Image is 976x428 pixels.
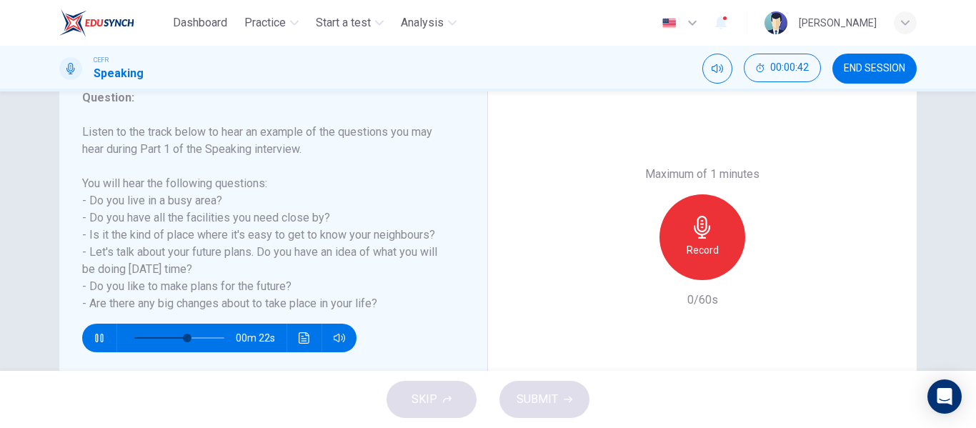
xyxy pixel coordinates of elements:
[244,14,286,31] span: Practice
[799,14,877,31] div: [PERSON_NAME]
[687,292,718,309] h6: 0/60s
[59,9,167,37] a: EduSynch logo
[844,63,905,74] span: END SESSION
[82,124,447,312] h6: Listen to the track below to hear an example of the questions you may hear during Part 1 of the S...
[173,14,227,31] span: Dashboard
[59,9,134,37] img: EduSynch logo
[401,14,444,31] span: Analysis
[395,10,462,36] button: Analysis
[765,11,787,34] img: Profile picture
[94,55,109,65] span: CEFR
[659,194,745,280] button: Record
[744,54,821,82] button: 00:00:42
[927,379,962,414] div: Open Intercom Messenger
[744,54,821,84] div: Hide
[687,242,719,259] h6: Record
[310,10,389,36] button: Start a test
[660,18,678,29] img: en
[293,324,316,352] button: Click to see the audio transcription
[832,54,917,84] button: END SESSION
[770,62,809,74] span: 00:00:42
[702,54,732,84] div: Mute
[316,14,371,31] span: Start a test
[94,65,144,82] h1: Speaking
[645,166,760,183] h6: Maximum of 1 minutes
[236,324,287,352] span: 00m 22s
[239,10,304,36] button: Practice
[167,10,233,36] button: Dashboard
[82,89,447,106] h6: Question :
